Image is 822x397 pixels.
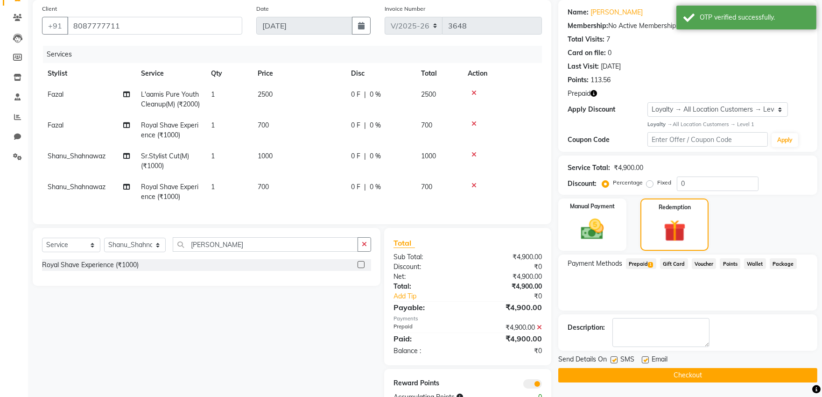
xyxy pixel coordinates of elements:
label: Percentage [613,178,643,187]
span: 0 F [351,151,360,161]
div: Balance : [386,346,468,356]
span: Fazal [48,90,63,99]
div: ₹4,900.00 [468,323,549,333]
label: Invoice Number [385,5,425,13]
img: _cash.svg [574,216,611,243]
button: Apply [772,133,798,147]
th: Qty [205,63,252,84]
input: Search by Name/Mobile/Email/Code [67,17,242,35]
div: Payments [393,315,541,323]
th: Price [252,63,345,84]
span: SMS [620,354,634,366]
div: Sub Total: [386,252,468,262]
span: 0 F [351,121,360,130]
div: ₹4,900.00 [468,302,549,313]
span: 2500 [258,90,273,99]
span: 1 [211,183,215,191]
div: Apply Discount [568,105,648,114]
div: 113.56 [590,75,611,85]
th: Disc [345,63,415,84]
span: 0 % [370,121,381,130]
strong: Loyalty → [647,121,672,128]
div: Description: [568,323,605,333]
span: Sr.Stylist Cut(M) (₹1000) [141,152,189,170]
div: Services [43,46,549,63]
span: 1 [211,121,215,129]
span: 700 [258,121,269,129]
div: [DATE] [601,62,621,71]
span: 0 F [351,182,360,192]
span: Send Details On [558,354,607,366]
span: 1 [648,262,653,268]
th: Service [135,63,205,84]
div: ₹4,900.00 [468,252,549,262]
div: Discount: [568,179,597,189]
label: Date [256,5,269,13]
a: [PERSON_NAME] [590,7,643,17]
div: Membership: [568,21,608,31]
span: 1000 [421,152,436,160]
span: L'aamis Pure Youth Cleanup(M) (₹2000) [141,90,200,108]
label: Client [42,5,57,13]
div: Total: [386,282,468,291]
img: _gift.svg [657,217,693,245]
div: Payable: [386,302,468,313]
span: Royal Shave Experience (₹1000) [141,121,198,139]
div: Paid: [386,333,468,344]
div: No Active Membership [568,21,808,31]
div: Service Total: [568,163,610,173]
span: 2500 [421,90,436,99]
span: Royal Shave Experience (₹1000) [141,183,198,201]
span: 1 [211,152,215,160]
span: Gift Card [660,258,688,269]
div: 7 [606,35,610,44]
span: Points [720,258,740,269]
span: 1 [211,90,215,99]
span: Prepaid [568,89,590,99]
button: +91 [42,17,68,35]
div: ₹0 [481,291,549,301]
div: ₹4,900.00 [614,163,643,173]
span: 1000 [258,152,273,160]
span: Package [770,258,797,269]
div: Prepaid [386,323,468,333]
span: | [364,121,366,130]
div: Royal Shave Experience (₹1000) [42,260,139,270]
span: 0 F [351,90,360,99]
span: 0 % [370,182,381,192]
th: Stylist [42,63,135,84]
span: | [364,151,366,161]
div: OTP verified successfully. [700,13,809,22]
span: Voucher [692,258,717,269]
input: Search or Scan [173,237,358,252]
div: Name: [568,7,589,17]
div: Last Visit: [568,62,599,71]
span: Email [652,354,667,366]
div: Reward Points [386,378,468,389]
th: Total [415,63,462,84]
span: Payment Methods [568,259,622,269]
span: 700 [258,183,269,191]
label: Redemption [659,203,691,212]
div: Discount: [386,262,468,272]
span: 0 % [370,90,381,99]
div: Card on file: [568,48,606,58]
span: | [364,90,366,99]
span: Shanu_Shahnawaz [48,183,105,191]
div: Points: [568,75,589,85]
div: ₹4,900.00 [468,272,549,282]
span: 0 % [370,151,381,161]
span: 700 [421,183,432,191]
span: Wallet [744,258,766,269]
div: ₹4,900.00 [468,282,549,291]
label: Manual Payment [570,202,615,211]
div: Coupon Code [568,135,648,145]
span: Prepaid [626,258,656,269]
span: 700 [421,121,432,129]
button: Checkout [558,368,817,383]
div: Net: [386,272,468,282]
div: ₹4,900.00 [468,333,549,344]
label: Fixed [657,178,671,187]
div: ₹0 [468,346,549,356]
span: | [364,182,366,192]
